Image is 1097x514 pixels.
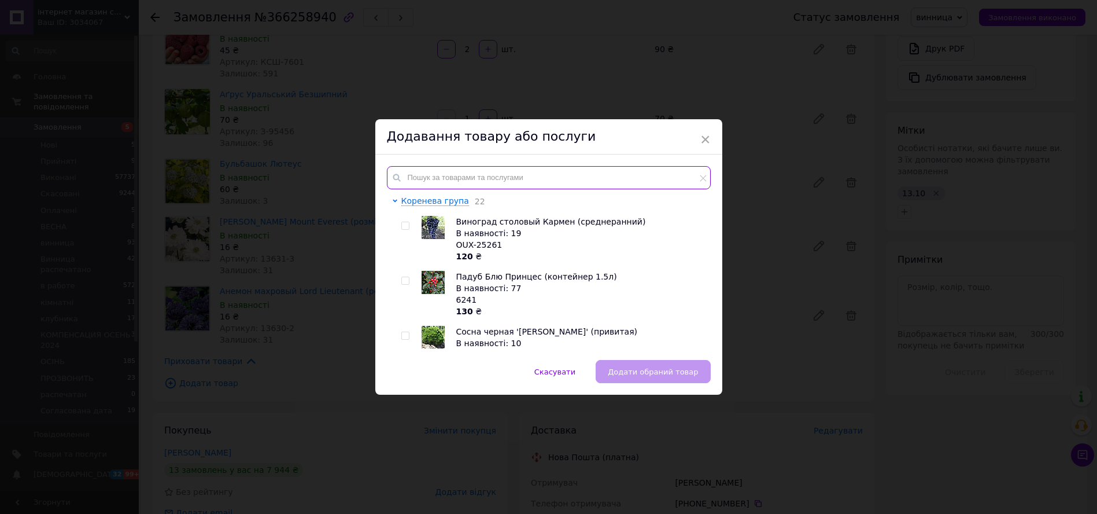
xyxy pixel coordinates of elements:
[456,327,638,336] span: Сосна черная '[PERSON_NAME]' (привитая)
[456,307,473,316] b: 130
[401,196,469,205] span: Коренева група
[456,272,617,281] span: Падуб Блю Принцес (контейнер 1.5л)
[422,326,445,349] img: Сосна черная 'Мари Брегон' (привитая)
[456,306,704,317] div: ₴
[387,166,711,189] input: Пошук за товарами та послугами
[422,271,445,294] img: Падуб Блю Принцес (контейнер 1.5л)
[456,337,704,349] div: В наявності: 10
[456,295,477,304] span: 6241
[456,252,473,261] b: 120
[522,360,588,383] button: Скасувати
[456,251,704,262] div: ₴
[534,368,575,376] span: Скасувати
[375,119,722,155] div: Додавання товару або послуги
[469,197,485,206] span: 22
[456,282,704,294] div: В наявності: 77
[456,227,704,239] div: В наявності: 19
[700,130,711,149] span: ×
[422,216,445,239] img: Виноград столовый Кармен (среднеранний)
[456,240,503,249] span: OUX-25261
[456,217,646,226] span: Виноград столовый Кармен (среднеранний)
